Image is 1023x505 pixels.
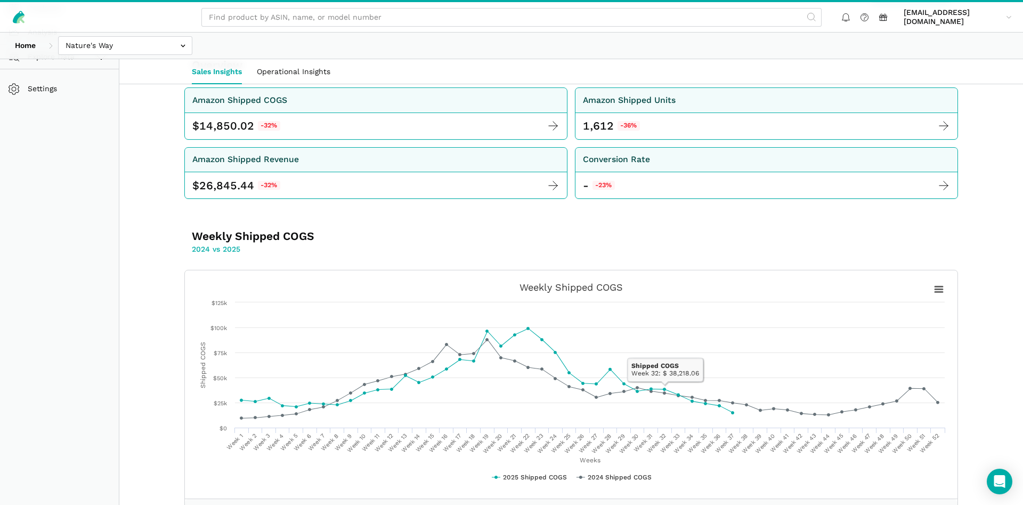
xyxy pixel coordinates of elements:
[536,432,558,455] tspan: Week 24
[877,432,899,455] tspan: Week 49
[900,6,1016,28] a: [EMAIL_ADDRESS][DOMAIN_NAME]
[374,432,395,454] tspan: Week 12
[258,181,280,190] span: -32%
[632,432,654,454] tspan: Week 31
[823,432,845,455] tspan: Week 45
[850,432,872,454] tspan: Week 47
[192,229,504,244] h3: Weekly Shipped COGS
[184,147,567,199] a: Amazon Shipped Revenue $ 26,845.44 -32%
[220,425,227,432] text: $0
[769,432,790,454] tspan: Week 41
[578,432,599,454] tspan: Week 27
[334,432,353,452] tspan: Week 9
[496,432,517,454] tspan: Week 21
[906,432,927,454] tspan: Week 51
[214,400,227,407] text: $25k
[590,432,613,455] tspan: Week 28
[279,432,299,452] tspan: Week 5
[987,469,1012,494] div: Open Intercom Messenger
[192,153,299,166] div: Amazon Shipped Revenue
[659,432,681,454] tspan: Week 33
[580,456,600,464] tspan: Weeks
[863,432,886,455] tspan: Week 48
[509,432,531,454] tspan: Week 22
[503,474,567,481] tspan: 2025 Shipped COGS
[427,432,449,454] tspan: Week 16
[588,474,652,481] tspan: 2024 Shipped COGS
[199,118,254,133] span: 14,850.02
[265,432,285,452] tspan: Week 4
[199,178,254,193] span: 26,845.44
[583,94,676,107] div: Amazon Shipped Units
[575,147,958,199] a: Conversion Rate --23%
[199,342,207,388] tspan: Shipped COGS
[252,432,272,452] tspan: Week 3
[563,432,586,455] tspan: Week 26
[184,87,567,140] a: Amazon Shipped COGS $ 14,850.02 -32%
[213,375,227,382] text: $50k
[592,181,615,190] span: -23%
[583,178,615,193] div: -
[727,432,750,455] tspan: Week 38
[523,432,545,454] tspan: Week 23
[583,118,614,133] div: 1,612
[192,94,287,107] div: Amazon Shipped COGS
[455,432,476,454] tspan: Week 18
[238,432,258,452] tspan: Week 2
[306,432,326,452] tspan: Week 7
[481,432,504,455] tspan: Week 20
[192,244,504,255] p: 2024 vs 2025
[714,432,736,454] tspan: Week 37
[795,432,818,455] tspan: Week 43
[400,432,421,454] tspan: Week 14
[184,59,249,84] a: Sales Insights
[754,432,776,455] tspan: Week 40
[741,432,763,455] tspan: Week 39
[891,432,913,455] tspan: Week 50
[919,432,940,454] tspan: Week 52
[646,432,668,454] tspan: Week 32
[192,118,199,133] span: $
[836,432,858,455] tspan: Week 46
[201,8,822,27] input: Find product by ASIN, name, or model number
[583,153,650,166] div: Conversion Rate
[575,87,958,140] a: Amazon Shipped Units 1,612 -36%
[293,432,312,452] tspan: Week 6
[550,432,572,454] tspan: Week 25
[346,432,367,454] tspan: Week 10
[258,121,280,131] span: -32%
[387,432,408,454] tspan: Week 13
[700,432,722,455] tspan: Week 36
[904,8,1002,27] span: [EMAIL_ADDRESS][DOMAIN_NAME]
[618,432,640,455] tspan: Week 30
[672,432,695,455] tspan: Week 34
[782,432,804,455] tspan: Week 42
[225,432,244,451] tspan: Week 1
[604,432,627,455] tspan: Week 29
[519,282,623,293] tspan: Weekly Shipped COGS
[320,432,339,452] tspan: Week 8
[360,432,380,453] tspan: Week 11
[442,432,463,454] tspan: Week 17
[686,432,708,454] tspan: Week 35
[58,36,192,55] input: Nature's Way
[7,36,43,55] a: Home
[214,350,227,357] text: $75k
[415,432,436,454] tspan: Week 15
[212,300,227,307] text: $125k
[468,432,490,454] tspan: Week 19
[249,59,338,84] a: Operational Insights
[192,178,199,193] span: $
[618,121,640,131] span: -36%
[809,432,831,455] tspan: Week 44
[210,325,227,332] text: $100k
